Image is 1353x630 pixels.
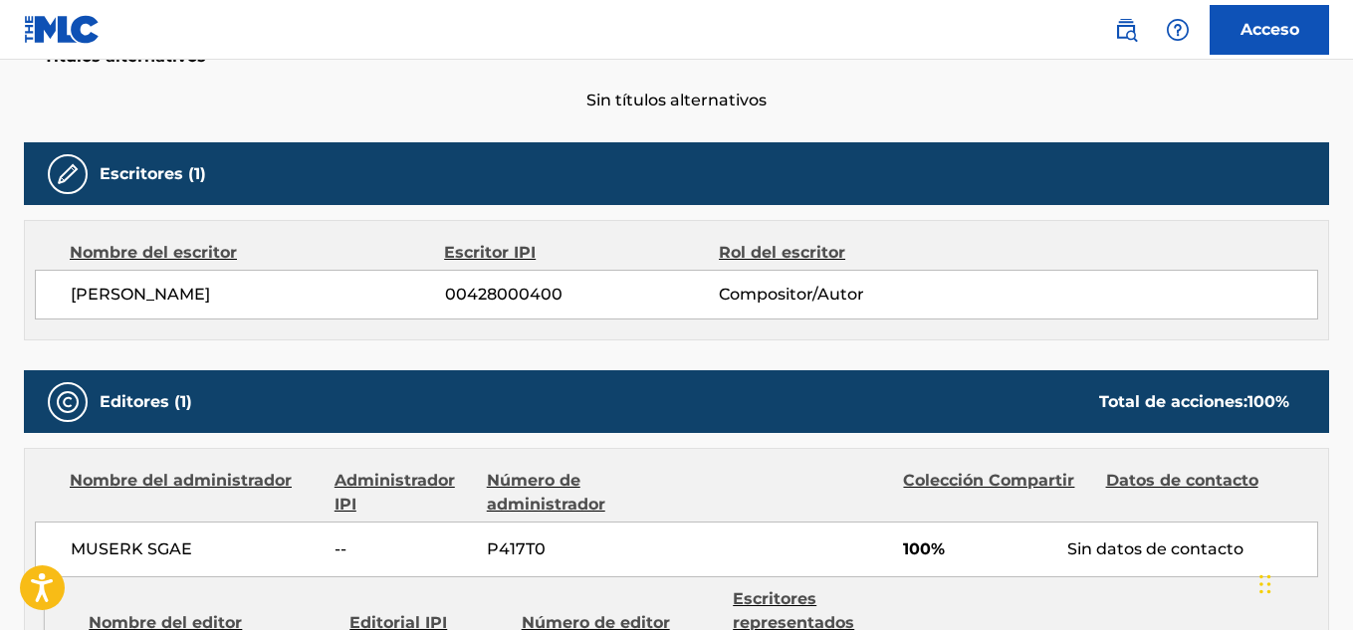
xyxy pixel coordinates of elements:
[1247,392,1275,411] font: 100
[719,285,864,304] font: Compositor/Autor
[56,390,80,414] img: Editores
[487,539,546,558] font: P417T0
[1166,18,1190,42] img: ayuda
[586,91,767,109] font: Sin títulos alternativos
[71,285,210,304] font: [PERSON_NAME]
[1106,10,1146,50] a: Búsqueda pública
[70,243,237,262] font: Nombre del escritor
[70,471,292,490] font: Nombre del administrador
[1158,10,1198,50] div: Ayuda
[1240,20,1299,39] font: Acceso
[174,392,192,411] font: (1)
[903,471,1074,490] font: Colección Compartir
[1067,539,1243,558] font: Sin datos de contacto
[100,392,169,411] font: Editores
[1099,392,1247,411] font: Total de acciones:
[335,471,455,514] font: Administrador IPI
[335,539,346,558] font: --
[1275,392,1289,411] font: %
[24,15,101,44] img: Logotipo del MLC
[71,539,192,558] font: MUSERK SGAE
[719,243,845,262] font: Rol del escritor
[445,285,563,304] font: 00428000400
[487,471,605,514] font: Número de administrador
[1106,471,1258,490] font: Datos de contacto
[444,243,536,262] font: Escritor IPI
[1259,554,1271,614] div: Arrastrar
[1253,534,1353,630] iframe: Widget de chat
[56,162,80,186] img: Escritores
[100,164,183,183] font: Escritores
[188,164,206,183] font: (1)
[1114,18,1138,42] img: buscar
[1210,5,1329,55] a: Acceso
[903,539,945,558] font: 100%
